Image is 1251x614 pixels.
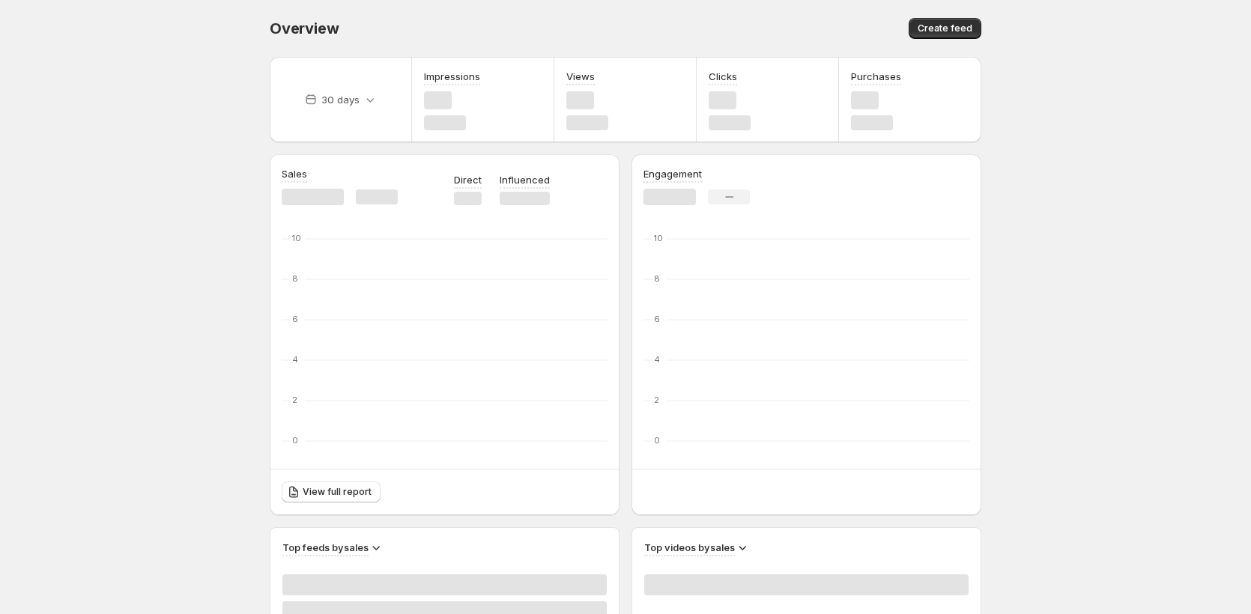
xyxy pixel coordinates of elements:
h3: Impressions [424,69,480,84]
span: Create feed [918,22,972,34]
h3: Purchases [851,69,901,84]
h3: Sales [282,166,307,181]
text: 4 [292,354,298,365]
text: 4 [654,354,660,365]
h3: Top feeds by sales [282,540,369,555]
text: 6 [654,314,660,324]
p: Influenced [500,172,550,187]
text: 10 [654,233,663,243]
text: 8 [292,273,298,284]
p: 30 days [321,92,360,107]
text: 2 [292,395,297,405]
text: 6 [292,314,298,324]
h3: Views [566,69,595,84]
a: View full report [282,481,381,502]
text: 8 [654,273,660,284]
p: Direct [454,172,482,187]
text: 0 [654,435,660,446]
text: 0 [292,435,298,446]
h3: Engagement [643,166,702,181]
button: Create feed [909,18,981,39]
h3: Top videos by sales [644,540,735,555]
span: View full report [303,486,372,498]
h3: Clicks [709,69,737,84]
text: 10 [292,233,301,243]
span: Overview [270,19,339,37]
text: 2 [654,395,659,405]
